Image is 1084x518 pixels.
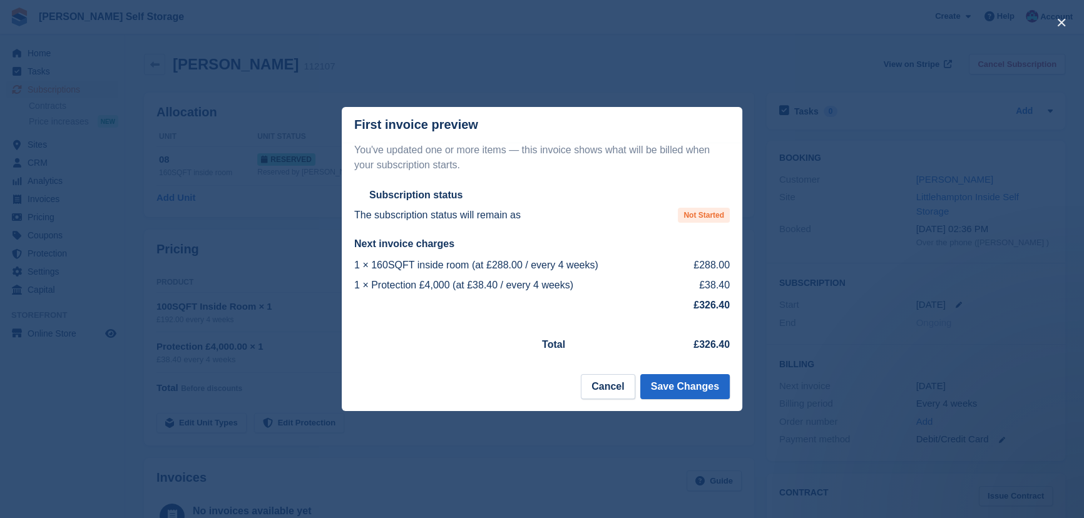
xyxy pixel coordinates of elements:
td: £288.00 [681,255,730,275]
strong: Total [542,339,565,350]
strong: £326.40 [693,339,730,350]
h2: Next invoice charges [354,238,730,250]
td: 1 × Protection £4,000 (at £38.40 / every 4 weeks) [354,275,681,295]
h2: Subscription status [369,189,463,201]
button: Cancel [581,374,635,399]
td: £38.40 [681,275,730,295]
p: The subscription status will remain as [354,208,521,223]
p: You've updated one or more items — this invoice shows what will be billed when your subscription ... [354,143,730,173]
strong: £326.40 [693,300,730,310]
span: Not Started [678,208,730,223]
button: Save Changes [640,374,730,399]
p: First invoice preview [354,118,478,132]
button: close [1051,13,1071,33]
td: 1 × 160SQFT inside room (at £288.00 / every 4 weeks) [354,255,681,275]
